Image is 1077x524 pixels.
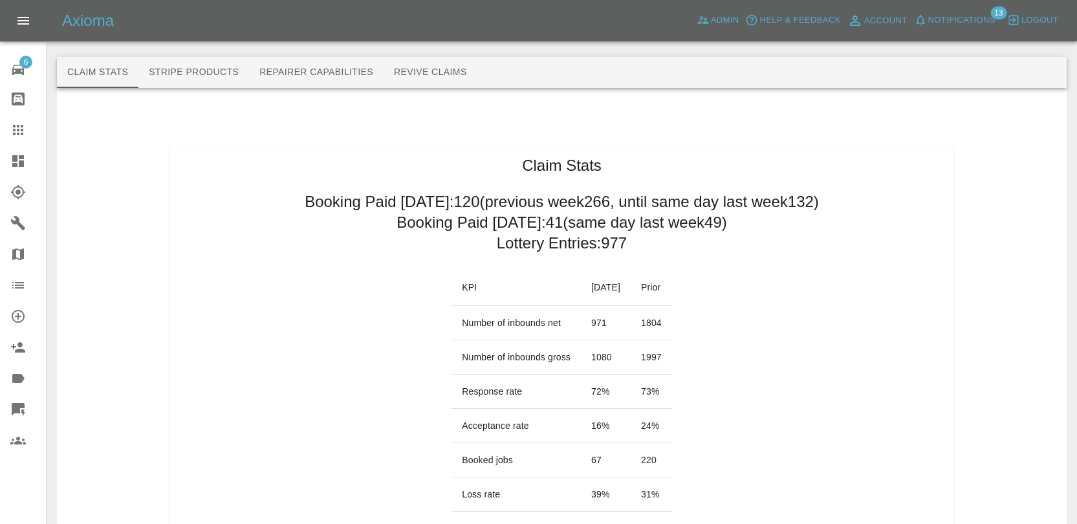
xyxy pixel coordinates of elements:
h5: Axioma [62,10,114,31]
h1: Claim Stats [522,155,602,176]
h2: Lottery Entries: 977 [497,233,627,254]
span: Help & Feedback [759,13,840,28]
td: Booked jobs [451,443,581,477]
button: Notifications [911,10,999,30]
td: Acceptance rate [451,409,581,443]
td: Number of inbounds net [451,306,581,340]
td: 1080 [581,340,631,375]
td: 73 % [631,375,672,409]
td: 16 % [581,409,631,443]
td: 31 % [631,477,672,512]
button: Stripe Products [138,57,249,88]
span: 6 [19,56,32,69]
td: 67 [581,443,631,477]
th: KPI [451,269,581,306]
button: Help & Feedback [742,10,843,30]
td: 971 [581,306,631,340]
span: 13 [990,6,1006,19]
td: 24 % [631,409,672,443]
th: Prior [631,269,672,306]
th: [DATE] [581,269,631,306]
a: Account [844,10,911,31]
button: Claim Stats [57,57,138,88]
td: 39 % [581,477,631,512]
a: Admin [693,10,743,30]
td: 1997 [631,340,672,375]
td: 220 [631,443,672,477]
td: Number of inbounds gross [451,340,581,375]
button: Repairer Capabilities [249,57,384,88]
button: Revive Claims [384,57,477,88]
td: Loss rate [451,477,581,512]
span: Logout [1021,13,1058,28]
td: 1804 [631,306,672,340]
h2: Booking Paid [DATE]: 120 (previous week 266 , until same day last week 132 ) [305,191,819,212]
h2: Booking Paid [DATE]: 41 (same day last week 49 ) [397,212,727,233]
span: Admin [711,13,739,28]
span: Notifications [928,13,995,28]
td: Response rate [451,375,581,409]
button: Logout [1004,10,1061,30]
button: Open drawer [8,5,39,36]
td: 72 % [581,375,631,409]
span: Account [864,14,908,28]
